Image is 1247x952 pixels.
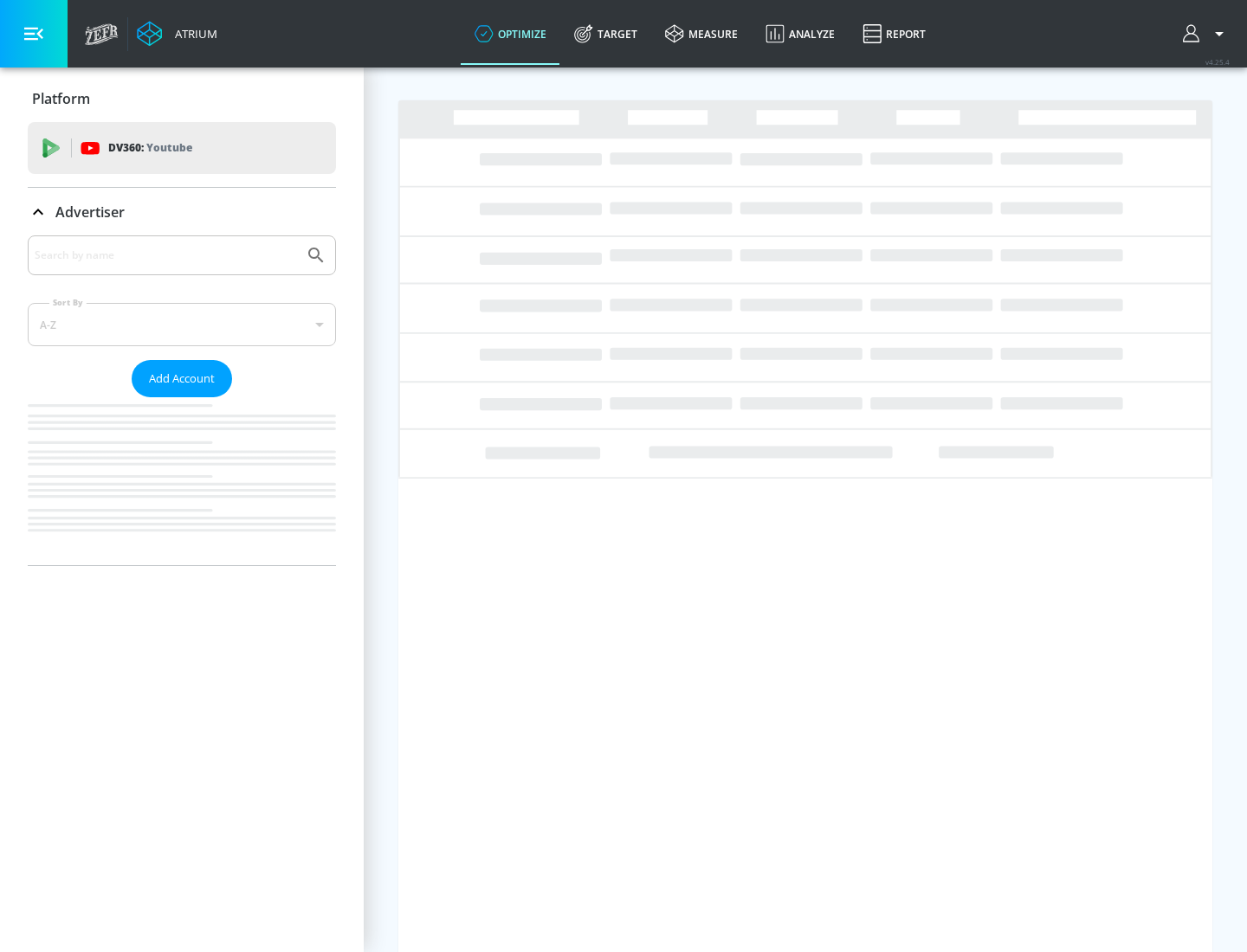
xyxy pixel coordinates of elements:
p: DV360: [108,138,192,158]
div: Atrium [168,26,217,42]
p: Youtube [146,138,192,157]
p: Advertiser [55,203,125,222]
div: DV360: Youtube [28,122,336,174]
a: Target [560,3,651,65]
nav: list of Advertiser [28,397,336,565]
div: Platform [28,74,336,123]
button: Add Account [132,360,232,397]
div: Advertiser [28,235,336,565]
input: Search by name [35,244,297,267]
a: optimize [461,3,560,65]
p: Platform [32,89,90,108]
label: Sort By [49,297,87,308]
span: Add Account [149,369,215,389]
div: A-Z [28,303,336,346]
a: Analyze [752,3,849,65]
span: v 4.25.4 [1205,57,1230,67]
div: Advertiser [28,188,336,236]
a: measure [651,3,752,65]
a: Report [849,3,940,65]
a: Atrium [137,21,217,47]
